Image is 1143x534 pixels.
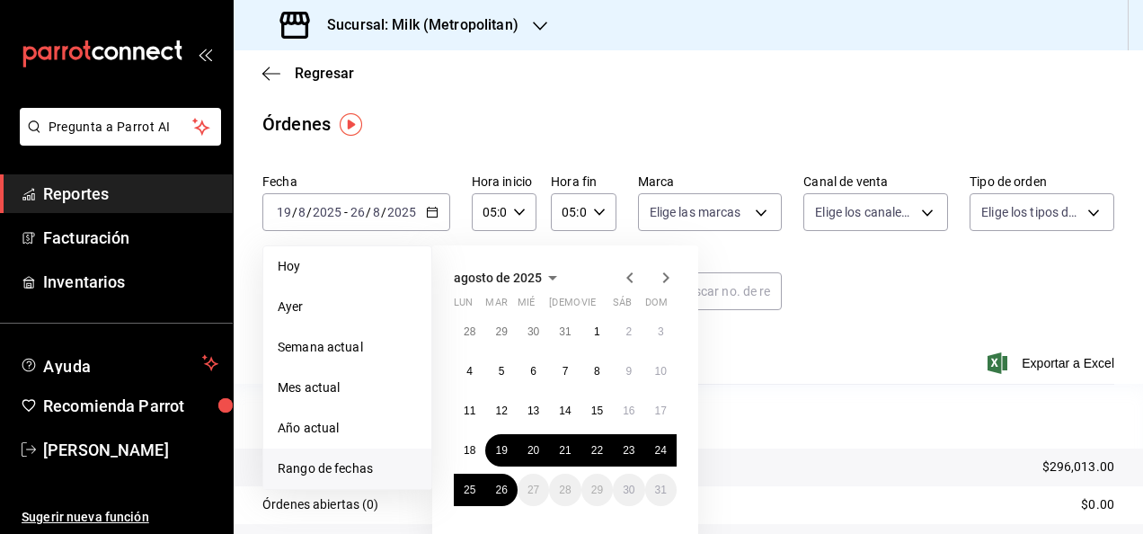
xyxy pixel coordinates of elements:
[499,365,505,378] abbr: 5 de agosto de 2025
[297,205,306,219] input: --
[306,205,312,219] span: /
[527,325,539,338] abbr: 30 de julio de 2025
[313,14,518,36] h3: Sucursal: Milk (Metropolitan)
[527,405,539,417] abbr: 13 de agosto de 2025
[613,297,632,316] abbr: sábado
[559,484,571,496] abbr: 28 de agosto de 2025
[13,130,221,149] a: Pregunta a Parrot AI
[278,419,417,438] span: Año actual
[485,395,517,427] button: 12 de agosto de 2025
[278,338,417,357] span: Semana actual
[613,434,644,467] button: 23 de agosto de 2025
[43,438,218,462] span: [PERSON_NAME]
[559,444,571,457] abbr: 21 de agosto de 2025
[381,205,386,219] span: /
[485,434,517,467] button: 19 de agosto de 2025
[518,355,549,387] button: 6 de agosto de 2025
[312,205,342,219] input: ----
[581,316,613,348] button: 1 de agosto de 2025
[518,316,549,348] button: 30 de julio de 2025
[20,108,221,146] button: Pregunta a Parrot AI
[454,297,473,316] abbr: lunes
[454,316,485,348] button: 28 de julio de 2025
[464,484,475,496] abbr: 25 de agosto de 2025
[645,297,668,316] abbr: domingo
[581,434,613,467] button: 22 de agosto de 2025
[650,203,741,221] span: Elige las marcas
[549,297,655,316] abbr: jueves
[591,444,603,457] abbr: 22 de agosto de 2025
[464,405,475,417] abbr: 11 de agosto de 2025
[594,325,600,338] abbr: 1 de agosto de 2025
[645,355,677,387] button: 10 de agosto de 2025
[454,474,485,506] button: 25 de agosto de 2025
[559,325,571,338] abbr: 31 de julio de 2025
[454,267,563,289] button: agosto de 2025
[655,405,667,417] abbr: 17 de agosto de 2025
[278,257,417,276] span: Hoy
[549,355,580,387] button: 7 de agosto de 2025
[262,175,450,188] label: Fecha
[344,205,348,219] span: -
[350,205,366,219] input: --
[43,182,218,206] span: Reportes
[581,355,613,387] button: 8 de agosto de 2025
[43,226,218,250] span: Facturación
[613,395,644,427] button: 16 de agosto de 2025
[625,365,632,378] abbr: 9 de agosto de 2025
[464,444,475,457] abbr: 18 de agosto de 2025
[43,270,218,294] span: Inventarios
[591,484,603,496] abbr: 29 de agosto de 2025
[581,297,596,316] abbr: viernes
[1042,458,1114,476] p: $296,013.00
[278,298,417,316] span: Ayer
[518,434,549,467] button: 20 de agosto de 2025
[645,395,677,427] button: 17 de agosto de 2025
[495,325,507,338] abbr: 29 de julio de 2025
[623,444,634,457] abbr: 23 de agosto de 2025
[262,111,331,138] div: Órdenes
[527,444,539,457] abbr: 20 de agosto de 2025
[278,378,417,397] span: Mes actual
[803,175,948,188] label: Canal de venta
[581,395,613,427] button: 15 de agosto de 2025
[22,508,218,527] span: Sugerir nueva función
[198,47,212,61] button: open_drawer_menu
[454,395,485,427] button: 11 de agosto de 2025
[581,474,613,506] button: 29 de agosto de 2025
[655,484,667,496] abbr: 31 de agosto de 2025
[645,316,677,348] button: 3 de agosto de 2025
[340,113,362,136] img: Tooltip marker
[549,316,580,348] button: 31 de julio de 2025
[49,118,193,137] span: Pregunta a Parrot AI
[655,365,667,378] abbr: 10 de agosto de 2025
[518,474,549,506] button: 27 de agosto de 2025
[981,203,1081,221] span: Elige los tipos de orden
[613,355,644,387] button: 9 de agosto de 2025
[495,444,507,457] abbr: 19 de agosto de 2025
[623,484,634,496] abbr: 30 de agosto de 2025
[386,205,417,219] input: ----
[625,325,632,338] abbr: 2 de agosto de 2025
[454,434,485,467] button: 18 de agosto de 2025
[454,355,485,387] button: 4 de agosto de 2025
[485,355,517,387] button: 5 de agosto de 2025
[495,484,507,496] abbr: 26 de agosto de 2025
[815,203,915,221] span: Elige los canales de venta
[295,65,354,82] span: Regresar
[645,434,677,467] button: 24 de agosto de 2025
[530,365,536,378] abbr: 6 de agosto de 2025
[454,271,542,285] span: agosto de 2025
[549,474,580,506] button: 28 de agosto de 2025
[485,316,517,348] button: 29 de julio de 2025
[43,352,195,374] span: Ayuda
[623,405,634,417] abbr: 16 de agosto de 2025
[372,205,381,219] input: --
[518,297,535,316] abbr: miércoles
[366,205,371,219] span: /
[43,394,218,418] span: Recomienda Parrot
[466,365,473,378] abbr: 4 de agosto de 2025
[613,474,644,506] button: 30 de agosto de 2025
[991,352,1114,374] span: Exportar a Excel
[591,405,603,417] abbr: 15 de agosto de 2025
